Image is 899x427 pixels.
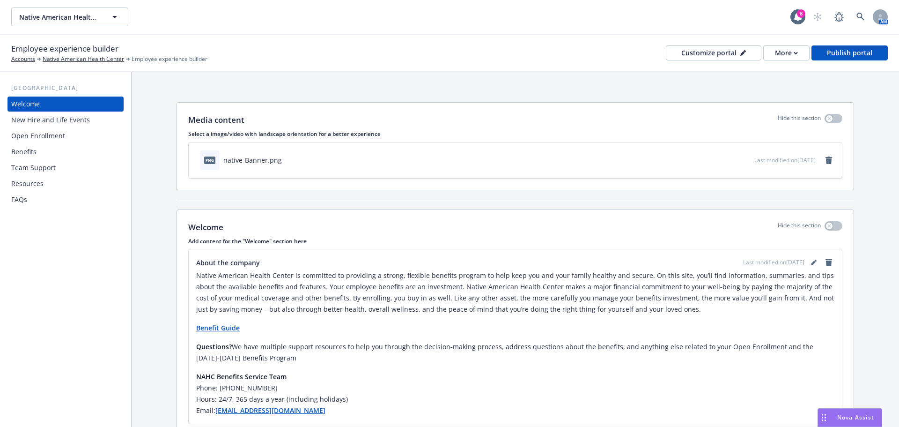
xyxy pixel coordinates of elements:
button: Nova Assist [818,408,882,427]
a: editPencil [808,257,819,268]
a: Search [851,7,870,26]
button: Publish portal [811,45,888,60]
p: Native American Health Center is committed to providing a strong, flexible benefits program to he... [196,270,834,315]
button: Customize portal [666,45,761,60]
p: Media content [188,114,244,126]
div: Drag to move [818,409,830,427]
p: Hide this section [778,114,821,126]
span: Native American Health Center [19,12,100,22]
button: Native American Health Center [11,7,128,26]
p: We have multiple support resources to help you through the decision-making process, address quest... [196,341,834,364]
span: Last modified on [DATE] [743,258,804,267]
a: Open Enrollment [7,128,124,143]
div: Benefits [11,144,37,159]
a: Benefit Guide [196,323,240,332]
strong: Questions? [196,342,232,351]
div: Customize portal [681,46,746,60]
div: 8 [797,9,805,18]
a: Welcome [7,97,124,112]
p: Welcome [188,221,223,233]
a: [EMAIL_ADDRESS][DOMAIN_NAME] [215,406,325,415]
a: Resources [7,176,124,191]
a: Team Support [7,160,124,175]
span: png [204,157,215,164]
a: Report a Bug [830,7,848,26]
a: Accounts [11,55,35,63]
div: Publish portal [827,46,872,60]
strong: NAHC Benefits Service Team [196,372,287,381]
p: Select a image/video with landscape orientation for a better experience [188,130,842,138]
button: More [763,45,810,60]
button: preview file [742,155,751,165]
span: Last modified on [DATE] [754,156,816,164]
span: About the company [196,258,260,268]
div: Open Enrollment [11,128,65,143]
h6: Hours: 24/7, 365 days a year (including holidays)​ [196,394,834,405]
div: More [775,46,798,60]
a: Benefits [7,144,124,159]
button: download file [727,155,735,165]
a: FAQs [7,192,124,207]
h6: Phone: [PHONE_NUMBER] [196,382,834,394]
span: Employee experience builder [132,55,207,63]
a: Start snowing [808,7,827,26]
a: Native American Health Center [43,55,124,63]
span: Nova Assist [837,413,874,421]
div: Team Support [11,160,56,175]
div: native-Banner.png [223,155,282,165]
p: Add content for the "Welcome" section here [188,237,842,245]
a: remove [823,257,834,268]
h6: Email: [196,405,834,416]
a: New Hire and Life Events [7,112,124,127]
div: New Hire and Life Events [11,112,90,127]
p: Hide this section [778,221,821,233]
div: [GEOGRAPHIC_DATA] [7,83,124,93]
div: Welcome [11,97,40,112]
div: FAQs [11,192,27,207]
div: Resources [11,176,44,191]
a: remove [823,155,834,166]
span: Employee experience builder [11,43,118,55]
